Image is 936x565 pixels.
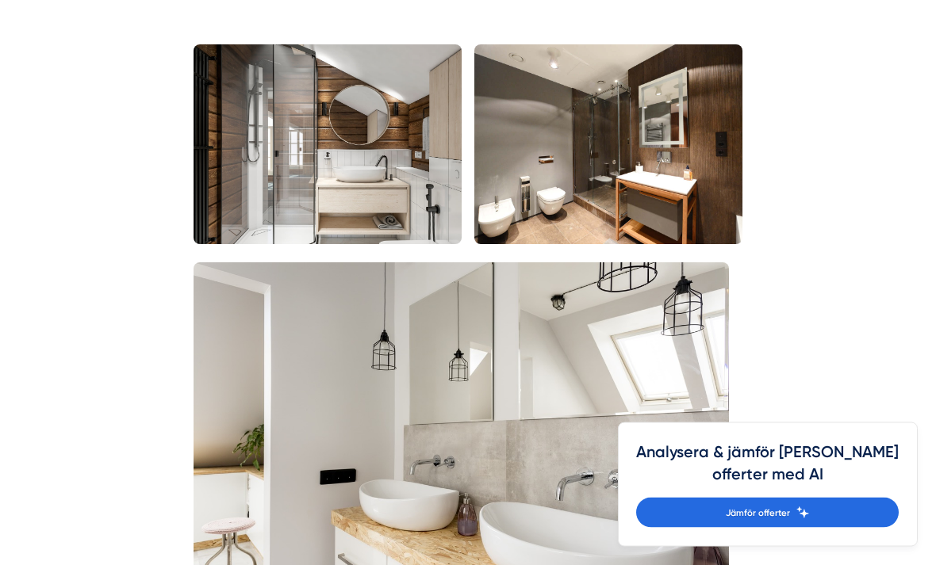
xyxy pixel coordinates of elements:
[474,45,742,245] img: Badrum där modernitet och rustikt går ihop
[194,45,462,245] img: Badrum i retrostil med träbeklädda väggar
[636,441,899,498] h4: Analysera & jämför [PERSON_NAME] offerter med AI
[636,498,899,528] a: Jämför offerter
[726,506,790,520] span: Jämför offerter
